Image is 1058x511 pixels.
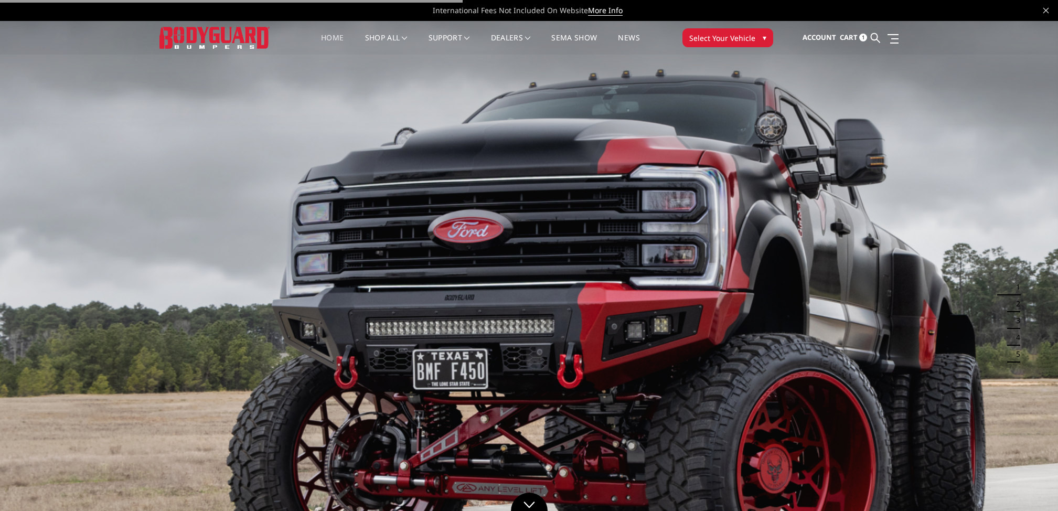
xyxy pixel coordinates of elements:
[1010,279,1020,296] button: 1 of 5
[689,33,755,44] span: Select Your Vehicle
[618,34,639,55] a: News
[511,493,548,511] a: Click to Down
[551,34,597,55] a: SEMA Show
[1010,346,1020,363] button: 5 of 5
[763,32,766,43] span: ▾
[859,34,867,41] span: 1
[840,33,858,42] span: Cart
[429,34,470,55] a: Support
[682,28,773,47] button: Select Your Vehicle
[1010,313,1020,329] button: 3 of 5
[840,24,867,52] a: Cart 1
[803,33,836,42] span: Account
[1010,296,1020,313] button: 2 of 5
[491,34,531,55] a: Dealers
[159,27,270,48] img: BODYGUARD BUMPERS
[803,24,836,52] a: Account
[365,34,408,55] a: shop all
[1010,329,1020,346] button: 4 of 5
[321,34,344,55] a: Home
[588,5,623,16] a: More Info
